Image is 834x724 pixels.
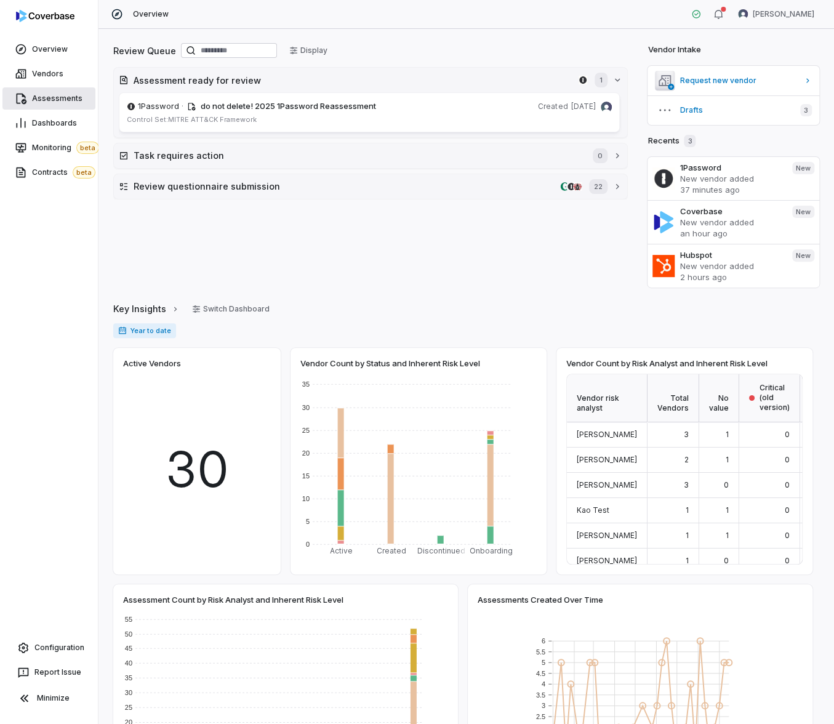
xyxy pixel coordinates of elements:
[182,100,183,113] span: ·
[785,505,790,515] span: 0
[32,118,77,128] span: Dashboards
[2,87,95,110] a: Assessments
[593,148,607,163] span: 0
[123,358,181,369] span: Active Vendors
[34,643,84,653] span: Configuration
[536,691,545,699] text: 3.5
[680,271,782,283] p: 2 hours ago
[538,102,567,111] span: Created
[753,9,814,19] span: [PERSON_NAME]
[648,44,700,56] h2: Vendor Intake
[792,249,814,262] span: New
[566,358,768,369] span: Vendor Count by Risk Analyst and Inherent Risk Level
[785,531,790,540] span: 0
[478,594,603,605] span: Assessments Created Over Time
[785,430,790,439] span: 0
[738,9,748,19] img: David Gold avatar
[34,667,81,677] span: Report Issue
[577,531,637,540] span: [PERSON_NAME]
[800,104,812,116] span: 3
[577,556,637,565] span: [PERSON_NAME]
[595,73,607,87] span: 1
[302,380,310,388] text: 35
[113,296,180,322] a: Key Insights
[785,556,790,565] span: 0
[302,472,310,480] text: 15
[648,374,699,422] div: Total Vendors
[5,637,93,659] a: Configuration
[302,449,310,457] text: 20
[5,661,93,683] button: Report Issue
[73,166,95,179] span: beta
[125,689,132,696] text: 30
[113,302,166,315] span: Key Insights
[684,430,689,439] span: 3
[114,68,627,92] button: Assessment ready for review1password.com1
[2,63,95,85] a: Vendors
[125,674,132,682] text: 35
[2,161,95,183] a: Contractsbeta
[166,432,229,506] span: 30
[680,228,782,239] p: an hour ago
[601,102,612,113] img: David Gold avatar
[138,100,179,113] span: 1Password
[125,630,132,638] text: 50
[680,105,790,115] span: Drafts
[302,404,310,411] text: 30
[2,112,95,134] a: Dashboards
[119,92,620,132] a: 1password.com1Password· do not delete! 2025 1Password ReassessmentCreated[DATE]David Gold avatarC...
[577,480,637,489] span: [PERSON_NAME]
[792,162,814,174] span: New
[680,76,798,86] span: Request new vendor
[648,200,819,244] a: CoverbaseNew vendor addedan hour agoNew
[680,184,782,195] p: 37 minutes ago
[699,374,739,422] div: No value
[577,430,637,439] span: [PERSON_NAME]
[680,206,782,217] h3: Coverbase
[127,115,257,124] span: Control Set: MITRE ATT&CK Framework
[542,637,545,645] text: 6
[110,296,183,322] button: Key Insights
[134,180,555,193] h2: Review questionnaire submission
[201,101,376,111] span: do not delete! 2025 1Password Reassessment
[648,244,819,288] a: HubspotNew vendor added2 hours agoNew
[731,5,822,23] button: David Gold avatar[PERSON_NAME]
[185,300,277,318] button: Switch Dashboard
[306,541,310,548] text: 0
[282,41,335,60] button: Display
[680,260,782,271] p: New vendor added
[760,383,790,412] span: Critical (old version)
[113,44,176,57] h2: Review Queue
[32,44,68,54] span: Overview
[16,10,74,22] img: logo-D7KZi-bG.svg
[125,704,132,711] text: 25
[684,455,689,464] span: 2
[570,102,596,111] span: [DATE]
[76,142,99,154] span: beta
[648,157,819,200] a: 1PasswordNew vendor added37 minutes agoNew
[648,135,696,147] h2: Recents
[125,645,132,652] text: 45
[686,531,689,540] span: 1
[726,531,729,540] span: 1
[32,166,95,179] span: Contracts
[37,693,70,703] span: Minimize
[785,480,790,489] span: 0
[680,173,782,184] p: New vendor added
[114,143,627,168] button: Task requires action0
[536,713,545,720] text: 2.5
[306,518,310,525] text: 5
[577,505,609,515] span: Kao Test
[542,702,545,709] text: 3
[589,179,607,194] span: 22
[123,594,343,605] span: Assessment Count by Risk Analyst and Inherent Risk Level
[542,659,545,666] text: 5
[542,680,545,688] text: 4
[113,323,176,338] span: Year to date
[648,66,819,95] a: Request new vendor
[2,38,95,60] a: Overview
[792,206,814,218] span: New
[125,616,132,623] text: 55
[684,135,696,147] span: 3
[32,142,99,154] span: Monitoring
